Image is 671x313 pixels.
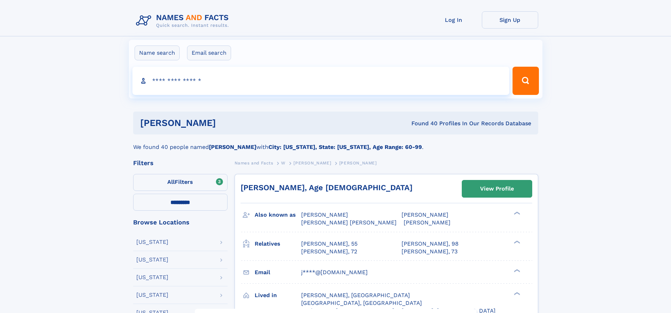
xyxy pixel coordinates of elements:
label: Name search [135,46,180,60]
h3: Also known as [255,209,301,221]
a: W [281,158,286,167]
span: [PERSON_NAME] [PERSON_NAME] [301,219,397,226]
div: Filters [133,160,228,166]
div: ❯ [512,268,521,273]
label: Filters [133,174,228,191]
a: [PERSON_NAME], 72 [301,248,357,255]
span: W [281,161,286,165]
span: [GEOGRAPHIC_DATA], [GEOGRAPHIC_DATA] [301,300,422,306]
div: [US_STATE] [136,239,168,245]
a: View Profile [462,180,532,197]
span: All [167,179,175,185]
a: Sign Up [482,11,538,29]
div: Found 40 Profiles In Our Records Database [313,120,531,127]
div: We found 40 people named with . [133,134,538,151]
a: [PERSON_NAME] [293,158,331,167]
div: [US_STATE] [136,275,168,280]
span: [PERSON_NAME], [GEOGRAPHIC_DATA] [301,292,410,299]
div: ❯ [512,211,521,216]
span: [PERSON_NAME] [402,211,448,218]
a: [PERSON_NAME], 98 [402,240,459,248]
div: [US_STATE] [136,257,168,263]
a: [PERSON_NAME], 55 [301,240,358,248]
span: [PERSON_NAME] [339,161,377,165]
a: [PERSON_NAME], Age [DEMOGRAPHIC_DATA] [241,183,412,192]
a: Log In [425,11,482,29]
div: ❯ [512,291,521,296]
h3: Relatives [255,238,301,250]
h3: Email [255,266,301,278]
input: search input [132,67,510,95]
span: [PERSON_NAME] [293,161,331,165]
div: Browse Locations [133,219,228,225]
label: Email search [187,46,231,60]
div: View Profile [480,181,514,197]
b: [PERSON_NAME] [209,144,256,150]
b: City: [US_STATE], State: [US_STATE], Age Range: 60-99 [268,144,422,150]
h1: [PERSON_NAME] [140,119,314,127]
div: ❯ [512,240,521,244]
div: [US_STATE] [136,292,168,298]
button: Search Button [512,67,539,95]
span: [PERSON_NAME] [301,211,348,218]
a: Names and Facts [235,158,273,167]
h3: Lived in [255,289,301,301]
span: [PERSON_NAME] [404,219,451,226]
a: [PERSON_NAME], 73 [402,248,458,255]
img: Logo Names and Facts [133,11,235,30]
